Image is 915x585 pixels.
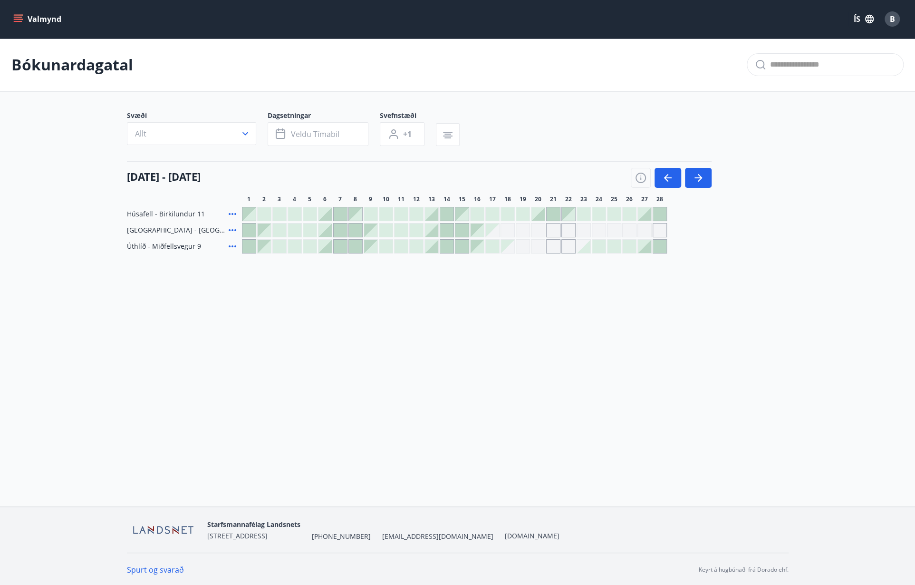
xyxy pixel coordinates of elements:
[354,195,357,203] span: 8
[890,14,895,24] span: B
[504,195,511,203] span: 18
[641,195,648,203] span: 27
[611,195,617,203] span: 25
[127,565,184,575] a: Spurt og svarað
[380,122,424,146] button: +1
[380,111,436,122] span: Svefnstæði
[596,195,602,203] span: 24
[323,195,327,203] span: 6
[474,195,481,203] span: 16
[489,195,496,203] span: 17
[531,223,545,237] div: Gráir dagar eru ekki bókanlegir
[127,122,256,145] button: Allt
[268,122,368,146] button: Veldu tímabil
[443,195,450,203] span: 14
[428,195,435,203] span: 13
[127,209,205,219] span: Húsafell - Birkilundur 11
[247,195,250,203] span: 1
[848,10,879,28] button: ÍS
[338,195,342,203] span: 7
[505,531,559,540] a: [DOMAIN_NAME]
[561,223,576,237] div: Gráir dagar eru ekki bókanlegir
[135,128,146,139] span: Allt
[369,195,372,203] span: 9
[413,195,420,203] span: 12
[501,239,515,253] div: Gráir dagar eru ekki bókanlegir
[278,195,281,203] span: 3
[11,54,133,75] p: Bókunardagatal
[607,223,621,237] div: Gráir dagar eru ekki bókanlegir
[127,242,201,251] span: Úthlíð - Miðfellsvegur 9
[881,8,904,30] button: B
[626,195,633,203] span: 26
[501,223,515,237] div: Gráir dagar eru ekki bókanlegir
[312,532,371,541] span: [PHONE_NUMBER]
[656,195,663,203] span: 28
[520,195,526,203] span: 19
[653,223,667,237] div: Gráir dagar eru ekki bókanlegir
[546,239,560,253] div: Gráir dagar eru ekki bókanlegir
[127,169,201,184] h4: [DATE] - [DATE]
[268,111,380,122] span: Dagsetningar
[516,239,530,253] div: Gráir dagar eru ekki bókanlegir
[403,129,412,139] span: +1
[699,565,789,574] p: Keyrt á hugbúnaði frá Dorado ehf.
[383,195,389,203] span: 10
[565,195,572,203] span: 22
[291,129,339,139] span: Veldu tímabil
[622,223,636,237] div: Gráir dagar eru ekki bókanlegir
[531,239,545,253] div: Gráir dagar eru ekki bókanlegir
[262,195,266,203] span: 2
[11,10,65,28] button: menu
[577,223,591,237] div: Gráir dagar eru ekki bókanlegir
[535,195,541,203] span: 20
[398,195,405,203] span: 11
[308,195,311,203] span: 5
[127,111,268,122] span: Svæði
[516,223,530,237] div: Gráir dagar eru ekki bókanlegir
[592,223,606,237] div: Gráir dagar eru ekki bókanlegir
[580,195,587,203] span: 23
[561,239,576,253] div: Gráir dagar eru ekki bókanlegir
[459,195,465,203] span: 15
[382,532,493,541] span: [EMAIL_ADDRESS][DOMAIN_NAME]
[127,520,200,540] img: F8tEiQha8Un3Ar3CAbbmu1gOVkZAt1bcWyF3CjFc.png
[550,195,557,203] span: 21
[485,223,500,237] div: Gráir dagar eru ekki bókanlegir
[127,225,225,235] span: [GEOGRAPHIC_DATA] - [GEOGRAPHIC_DATA] 50
[637,223,652,237] div: Gráir dagar eru ekki bókanlegir
[293,195,296,203] span: 4
[207,520,300,529] span: Starfsmannafélag Landsnets
[207,531,268,540] span: [STREET_ADDRESS]
[546,223,560,237] div: Gráir dagar eru ekki bókanlegir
